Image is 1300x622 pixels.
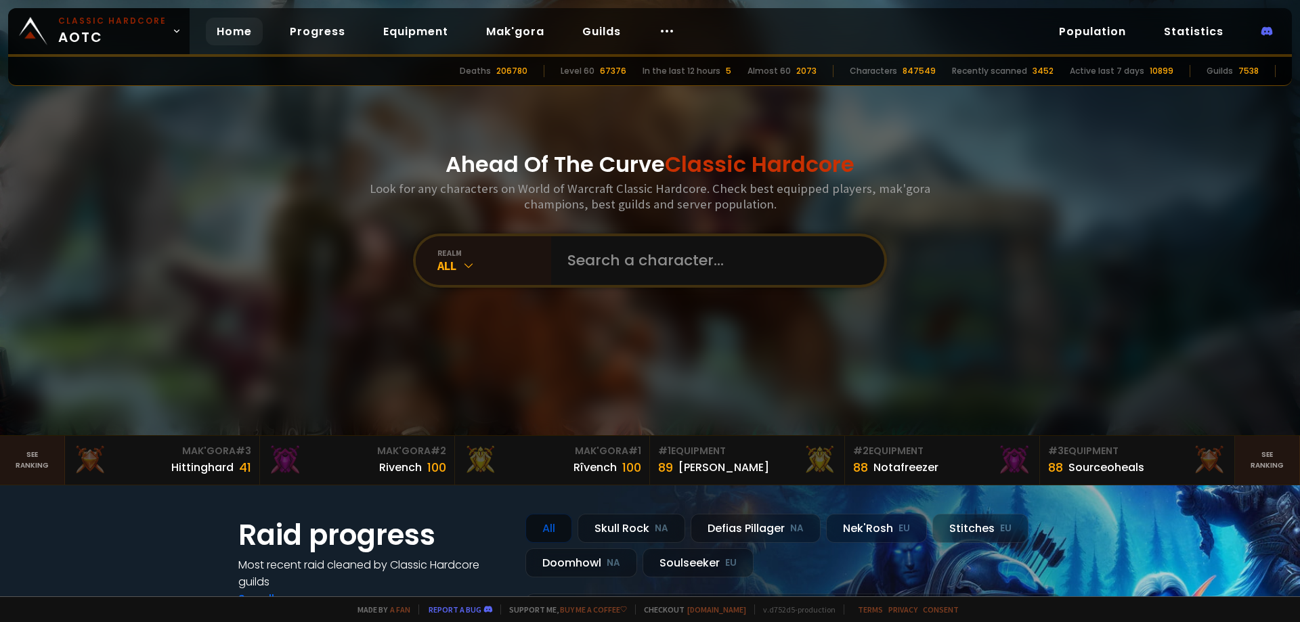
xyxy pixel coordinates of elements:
div: 206780 [496,65,527,77]
a: Mak'Gora#3Hittinghard41 [65,436,260,485]
div: 100 [622,458,641,476]
div: realm [437,248,551,258]
div: Hittinghard [171,459,234,476]
div: All [525,514,572,543]
a: Privacy [888,604,917,615]
small: EU [1000,522,1012,535]
a: #1Equipment89[PERSON_NAME] [650,436,845,485]
a: Guilds [571,18,632,45]
div: 88 [853,458,868,476]
div: 7538 [1238,65,1259,77]
span: # 1 [658,444,671,458]
a: Equipment [372,18,459,45]
div: Characters [850,65,897,77]
div: 847549 [903,65,936,77]
h3: Look for any characters on World of Warcraft Classic Hardcore. Check best equipped players, mak'g... [364,181,936,212]
small: Classic Hardcore [58,15,167,27]
span: Checkout [635,604,746,615]
a: Statistics [1153,18,1234,45]
div: Deaths [460,65,491,77]
a: Population [1048,18,1137,45]
span: # 2 [431,444,446,458]
a: #2Equipment88Notafreezer [845,436,1040,485]
div: Doomhowl [525,548,637,577]
div: 10899 [1150,65,1173,77]
small: NA [790,522,804,535]
a: Mak'Gora#2Rivench100 [260,436,455,485]
span: Support me, [500,604,627,615]
div: [PERSON_NAME] [678,459,769,476]
small: EU [898,522,910,535]
a: a fan [390,604,410,615]
div: Skull Rock [578,514,685,543]
div: Mak'Gora [268,444,446,458]
small: EU [725,556,737,570]
div: Rivench [379,459,422,476]
span: # 3 [1048,444,1064,458]
small: NA [607,556,620,570]
a: Mak'gora [475,18,555,45]
div: Equipment [1048,444,1226,458]
a: Terms [858,604,883,615]
div: Defias Pillager [691,514,821,543]
a: Progress [279,18,356,45]
div: Stitches [932,514,1028,543]
div: Sourceoheals [1068,459,1144,476]
a: Buy me a coffee [560,604,627,615]
a: Home [206,18,263,45]
div: Mak'Gora [463,444,641,458]
div: 100 [427,458,446,476]
a: #3Equipment88Sourceoheals [1040,436,1235,485]
div: 89 [658,458,673,476]
a: Report a bug [429,604,481,615]
a: Mak'Gora#1Rîvench100 [455,436,650,485]
div: Soulseeker [643,548,754,577]
span: # 1 [628,444,641,458]
div: In the last 12 hours [643,65,720,77]
a: See all progress [238,591,326,606]
a: Seeranking [1235,436,1300,485]
span: Made by [349,604,410,615]
div: Almost 60 [747,65,791,77]
h4: Most recent raid cleaned by Classic Hardcore guilds [238,556,509,590]
div: Equipment [658,444,836,458]
div: Mak'Gora [73,444,251,458]
div: 3452 [1033,65,1054,77]
div: 88 [1048,458,1063,476]
input: Search a character... [559,236,868,285]
div: Active last 7 days [1070,65,1144,77]
div: Equipment [853,444,1031,458]
div: Guilds [1207,65,1233,77]
div: 67376 [600,65,626,77]
a: Consent [923,604,959,615]
h1: Raid progress [238,514,509,556]
h1: Ahead Of The Curve [446,148,854,181]
span: v. d752d5 - production [754,604,836,615]
span: AOTC [58,15,167,47]
div: Rîvench [573,459,617,476]
div: Level 60 [561,65,594,77]
div: 5 [726,65,731,77]
span: # 3 [236,444,251,458]
div: Nek'Rosh [826,514,927,543]
div: All [437,258,551,273]
small: NA [655,522,668,535]
div: 2073 [796,65,817,77]
div: Notafreezer [873,459,938,476]
a: [DOMAIN_NAME] [687,604,746,615]
div: 41 [239,458,251,476]
span: Classic Hardcore [665,149,854,179]
div: Recently scanned [952,65,1027,77]
span: # 2 [853,444,869,458]
a: Classic HardcoreAOTC [8,8,190,54]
